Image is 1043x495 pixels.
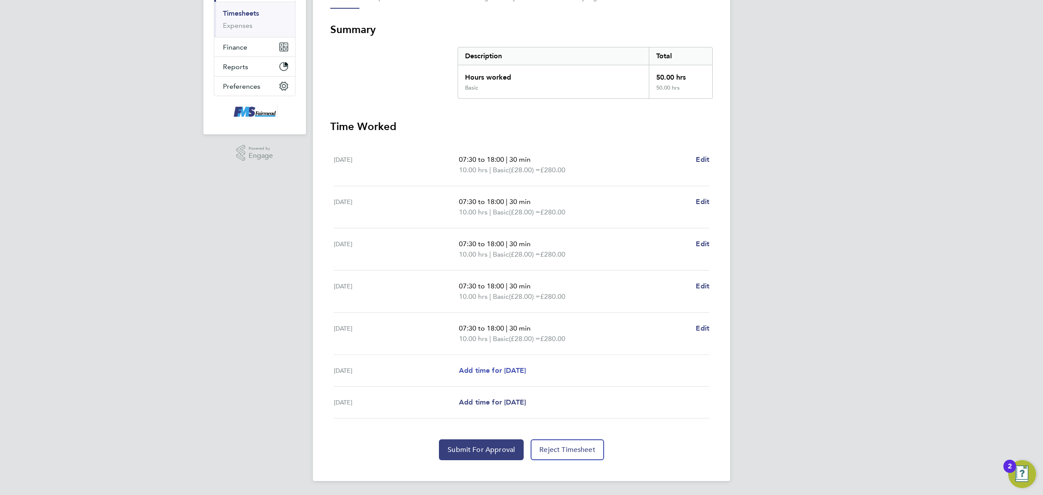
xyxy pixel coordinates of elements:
[489,250,491,258] span: |
[459,282,504,290] span: 07:30 to 18:00
[459,292,488,301] span: 10.00 hrs
[696,281,709,291] a: Edit
[330,23,713,460] section: Timesheet
[214,105,296,119] a: Go to home page
[509,240,531,248] span: 30 min
[214,2,295,37] div: Timesheets
[696,154,709,165] a: Edit
[489,334,491,343] span: |
[249,152,273,160] span: Engage
[489,208,491,216] span: |
[459,366,526,375] span: Add time for [DATE]
[330,120,713,134] h3: Time Worked
[540,292,565,301] span: £280.00
[448,445,515,454] span: Submit For Approval
[334,323,459,344] div: [DATE]
[1008,460,1036,488] button: Open Resource Center, 2 new notifications
[465,84,478,91] div: Basic
[649,65,712,84] div: 50.00 hrs
[509,324,531,332] span: 30 min
[696,282,709,290] span: Edit
[539,445,595,454] span: Reject Timesheet
[334,365,459,376] div: [DATE]
[232,105,278,119] img: f-mead-logo-retina.png
[223,43,247,51] span: Finance
[493,249,509,260] span: Basic
[334,239,459,260] div: [DATE]
[509,197,531,206] span: 30 min
[459,197,504,206] span: 07:30 to 18:00
[334,154,459,175] div: [DATE]
[458,65,649,84] div: Hours worked
[459,250,488,258] span: 10.00 hrs
[509,334,540,343] span: (£28.00) =
[696,240,709,248] span: Edit
[459,334,488,343] span: 10.00 hrs
[493,207,509,217] span: Basic
[334,397,459,408] div: [DATE]
[214,57,295,76] button: Reports
[509,282,531,290] span: 30 min
[509,250,540,258] span: (£28.00) =
[506,155,508,164] span: |
[458,47,649,65] div: Description
[223,9,259,17] a: Timesheets
[509,292,540,301] span: (£28.00) =
[489,166,491,174] span: |
[696,324,709,332] span: Edit
[506,240,508,248] span: |
[509,155,531,164] span: 30 min
[506,324,508,332] span: |
[334,197,459,217] div: [DATE]
[493,291,509,302] span: Basic
[509,166,540,174] span: (£28.00) =
[236,145,273,161] a: Powered byEngage
[459,166,488,174] span: 10.00 hrs
[223,21,252,30] a: Expenses
[509,208,540,216] span: (£28.00) =
[506,197,508,206] span: |
[540,250,565,258] span: £280.00
[459,365,526,376] a: Add time for [DATE]
[458,47,713,99] div: Summary
[330,23,713,37] h3: Summary
[214,37,295,57] button: Finance
[223,82,260,90] span: Preferences
[459,208,488,216] span: 10.00 hrs
[493,334,509,344] span: Basic
[696,197,709,207] a: Edit
[649,84,712,98] div: 50.00 hrs
[696,323,709,334] a: Edit
[540,166,565,174] span: £280.00
[459,155,504,164] span: 07:30 to 18:00
[439,439,524,460] button: Submit For Approval
[459,240,504,248] span: 07:30 to 18:00
[506,282,508,290] span: |
[459,324,504,332] span: 07:30 to 18:00
[696,155,709,164] span: Edit
[214,77,295,96] button: Preferences
[459,398,526,406] span: Add time for [DATE]
[696,197,709,206] span: Edit
[540,208,565,216] span: £280.00
[1008,466,1012,478] div: 2
[489,292,491,301] span: |
[696,239,709,249] a: Edit
[649,47,712,65] div: Total
[223,63,248,71] span: Reports
[493,165,509,175] span: Basic
[531,439,604,460] button: Reject Timesheet
[334,281,459,302] div: [DATE]
[459,397,526,408] a: Add time for [DATE]
[540,334,565,343] span: £280.00
[249,145,273,152] span: Powered by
